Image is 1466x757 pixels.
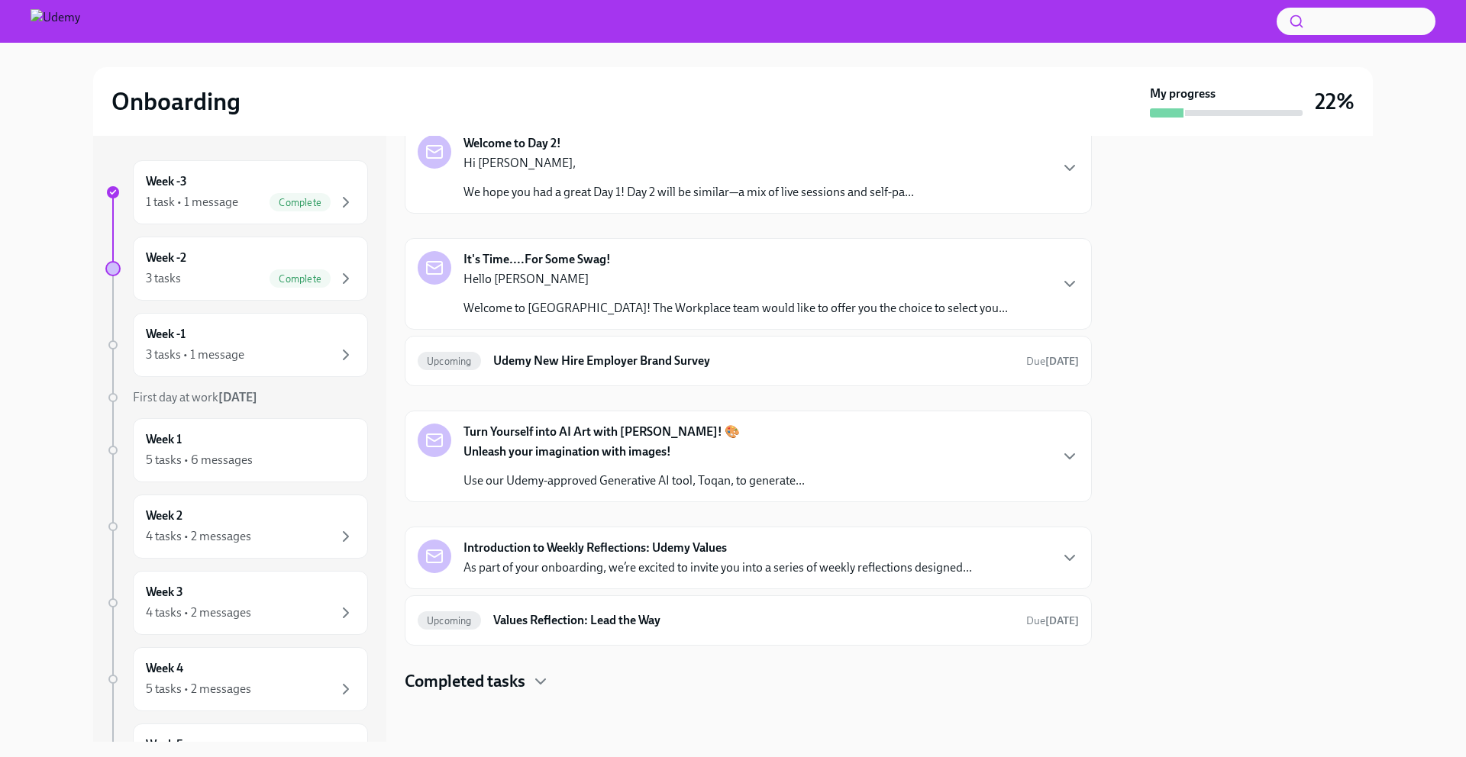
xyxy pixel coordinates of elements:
a: UpcomingValues Reflection: Lead the WayDue[DATE] [418,608,1079,633]
div: 4 tasks • 2 messages [146,528,251,545]
img: Udemy [31,9,80,34]
span: Complete [270,197,331,208]
p: As part of your onboarding, we’re excited to invite you into a series of weekly reflections desig... [463,559,972,576]
span: First day at work [133,390,257,404]
p: Use our Udemy-approved Generative AI tool, Toqan, to generate... [463,472,805,489]
span: September 1st, 2025 11:00 [1026,614,1079,628]
h6: Week -1 [146,326,186,343]
p: We hope you had a great Day 1! Day 2 will be similar—a mix of live sessions and self-pa... [463,184,914,201]
span: Due [1026,355,1079,368]
div: Completed tasks [405,670,1092,693]
strong: Welcome to Day 2! [463,135,561,152]
strong: [DATE] [218,390,257,404]
a: UpcomingUdemy New Hire Employer Brand SurveyDue[DATE] [418,349,1079,373]
div: 5 tasks • 6 messages [146,452,253,469]
strong: [DATE] [1045,614,1079,627]
h2: Onboarding [111,86,241,117]
strong: My progress [1150,85,1216,102]
div: 3 tasks [146,270,181,287]
span: Due [1026,614,1079,627]
span: August 30th, 2025 11:00 [1026,354,1079,369]
div: 1 task • 1 message [146,194,238,211]
p: Welcome to [GEOGRAPHIC_DATA]! The Workplace team would like to offer you the choice to select you... [463,300,1008,317]
h6: Week 5 [146,736,183,753]
a: First day at work[DATE] [105,389,368,406]
a: Week -31 task • 1 messageComplete [105,160,368,224]
span: Upcoming [418,356,481,367]
h6: Week -3 [146,173,187,190]
h4: Completed tasks [405,670,525,693]
span: Complete [270,273,331,285]
h6: Week 2 [146,507,182,524]
p: Hello [PERSON_NAME] [463,271,1008,288]
h3: 22% [1315,88,1355,115]
strong: [DATE] [1045,355,1079,368]
a: Week -23 tasksComplete [105,237,368,301]
strong: Turn Yourself into AI Art with [PERSON_NAME]! 🎨 [463,424,740,440]
div: 4 tasks • 2 messages [146,604,251,621]
h6: Udemy New Hire Employer Brand Survey [493,353,1014,369]
a: Week 34 tasks • 2 messages [105,571,368,635]
p: Hi [PERSON_NAME], [463,155,914,172]
strong: Unleash your imagination with images! [463,444,671,459]
a: Week -13 tasks • 1 message [105,313,368,377]
h6: Week 1 [146,431,182,448]
a: Week 45 tasks • 2 messages [105,647,368,711]
div: 5 tasks • 2 messages [146,681,251,697]
h6: Values Reflection: Lead the Way [493,612,1014,629]
h6: Week 3 [146,584,183,601]
a: Week 24 tasks • 2 messages [105,494,368,559]
div: 3 tasks • 1 message [146,346,244,363]
h6: Week -2 [146,250,186,266]
strong: It's Time....For Some Swag! [463,251,611,268]
a: Week 15 tasks • 6 messages [105,418,368,482]
strong: Introduction to Weekly Reflections: Udemy Values [463,540,727,556]
h6: Week 4 [146,660,183,677]
span: Upcoming [418,615,481,627]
